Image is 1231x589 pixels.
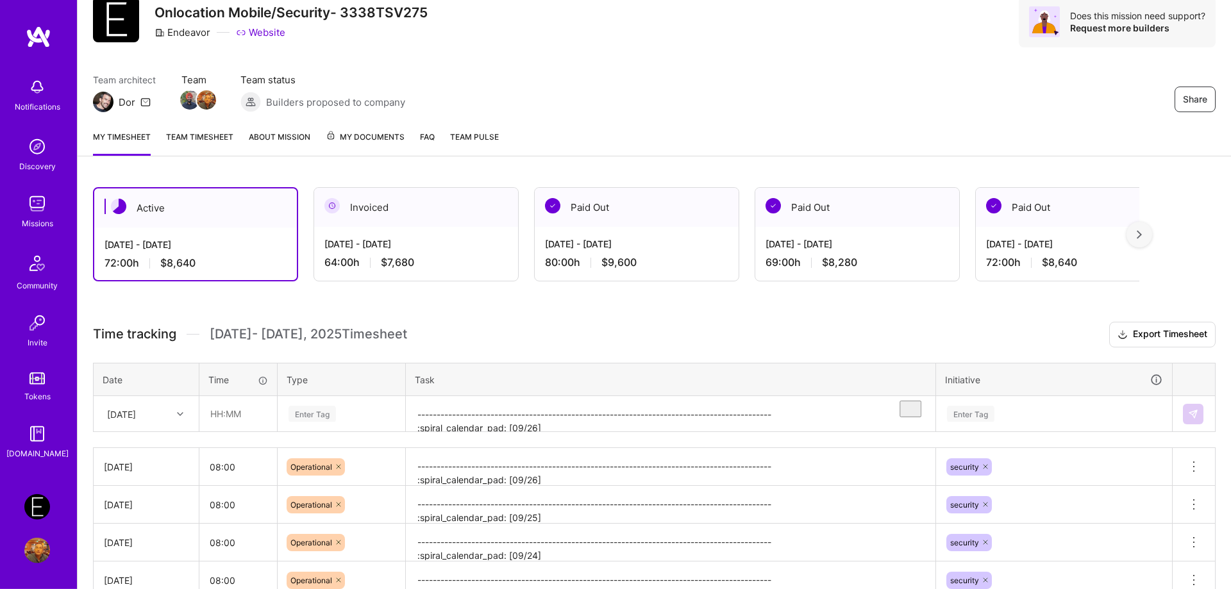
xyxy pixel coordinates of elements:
[450,132,499,142] span: Team Pulse
[1070,22,1205,34] div: Request more builders
[986,237,1169,251] div: [DATE] - [DATE]
[406,363,936,396] th: Task
[198,89,215,111] a: Team Member Avatar
[290,462,332,472] span: Operational
[601,256,637,269] span: $9,600
[200,397,276,431] input: HH:MM
[24,538,50,563] img: User Avatar
[290,576,332,585] span: Operational
[535,188,739,227] div: Paid Out
[986,256,1169,269] div: 72:00 h
[197,90,216,110] img: Team Member Avatar
[21,538,53,563] a: User Avatar
[107,407,136,420] div: [DATE]
[1118,328,1128,342] i: icon Download
[986,198,1001,213] img: Paid Out
[324,256,508,269] div: 64:00 h
[17,279,58,292] div: Community
[111,199,126,214] img: Active
[104,460,188,474] div: [DATE]
[407,449,934,485] textarea: -------------------------------------------------------------------------------------------- :spi...
[210,326,407,342] span: [DATE] - [DATE] , 2025 Timesheet
[140,97,151,107] i: icon Mail
[24,74,50,100] img: bell
[15,100,60,113] div: Notifications
[950,462,979,472] span: security
[21,494,53,520] a: Endeavor: Onlocation Mobile/Security- 3338TSV275
[381,256,414,269] span: $7,680
[29,372,45,385] img: tokens
[950,538,979,547] span: security
[976,188,1180,227] div: Paid Out
[450,130,499,156] a: Team Pulse
[766,237,949,251] div: [DATE] - [DATE]
[1175,87,1216,112] button: Share
[208,373,268,386] div: Time
[28,336,47,349] div: Invite
[950,500,979,510] span: security
[177,411,183,417] i: icon Chevron
[24,494,50,520] img: Endeavor: Onlocation Mobile/Security- 3338TSV275
[545,256,728,269] div: 80:00 h
[94,363,199,396] th: Date
[104,498,188,511] div: [DATE]
[93,130,151,156] a: My timesheet
[119,95,135,109] div: Dor
[324,237,508,251] div: [DATE] - [DATE]
[1029,6,1060,37] img: Avatar
[181,89,198,111] a: Team Member Avatar
[24,421,50,447] img: guide book
[1042,256,1077,269] span: $8,640
[24,134,50,160] img: discovery
[278,363,406,396] th: Type
[545,198,560,213] img: Paid Out
[105,256,287,270] div: 72:00 h
[1183,93,1207,106] span: Share
[240,73,405,87] span: Team status
[22,248,53,279] img: Community
[19,160,56,173] div: Discovery
[420,130,435,156] a: FAQ
[180,90,199,110] img: Team Member Avatar
[945,372,1163,387] div: Initiative
[181,73,215,87] span: Team
[22,217,53,230] div: Missions
[6,447,69,460] div: [DOMAIN_NAME]
[314,188,518,227] div: Invoiced
[155,28,165,38] i: icon CompanyGray
[289,404,336,424] div: Enter Tag
[199,450,277,484] input: HH:MM
[324,198,340,213] img: Invoiced
[407,397,934,431] textarea: To enrich screen reader interactions, please activate Accessibility in Grammarly extension settings
[755,188,959,227] div: Paid Out
[326,130,405,156] a: My Documents
[1188,409,1198,419] img: Submit
[105,238,287,251] div: [DATE] - [DATE]
[545,237,728,251] div: [DATE] - [DATE]
[822,256,857,269] span: $8,280
[766,256,949,269] div: 69:00 h
[1109,322,1216,347] button: Export Timesheet
[290,538,332,547] span: Operational
[104,536,188,549] div: [DATE]
[236,26,285,39] a: Website
[24,310,50,336] img: Invite
[93,73,156,87] span: Team architect
[160,256,196,270] span: $8,640
[24,191,50,217] img: teamwork
[240,92,261,112] img: Builders proposed to company
[766,198,781,213] img: Paid Out
[950,576,979,585] span: security
[1070,10,1205,22] div: Does this mission need support?
[155,26,210,39] div: Endeavor
[104,574,188,587] div: [DATE]
[26,26,51,49] img: logo
[947,404,994,424] div: Enter Tag
[199,488,277,522] input: HH:MM
[199,526,277,560] input: HH:MM
[407,487,934,522] textarea: -------------------------------------------------------------------------------------------- :spi...
[326,130,405,144] span: My Documents
[155,4,428,21] h3: Onlocation Mobile/Security- 3338TSV275
[166,130,233,156] a: Team timesheet
[94,188,297,228] div: Active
